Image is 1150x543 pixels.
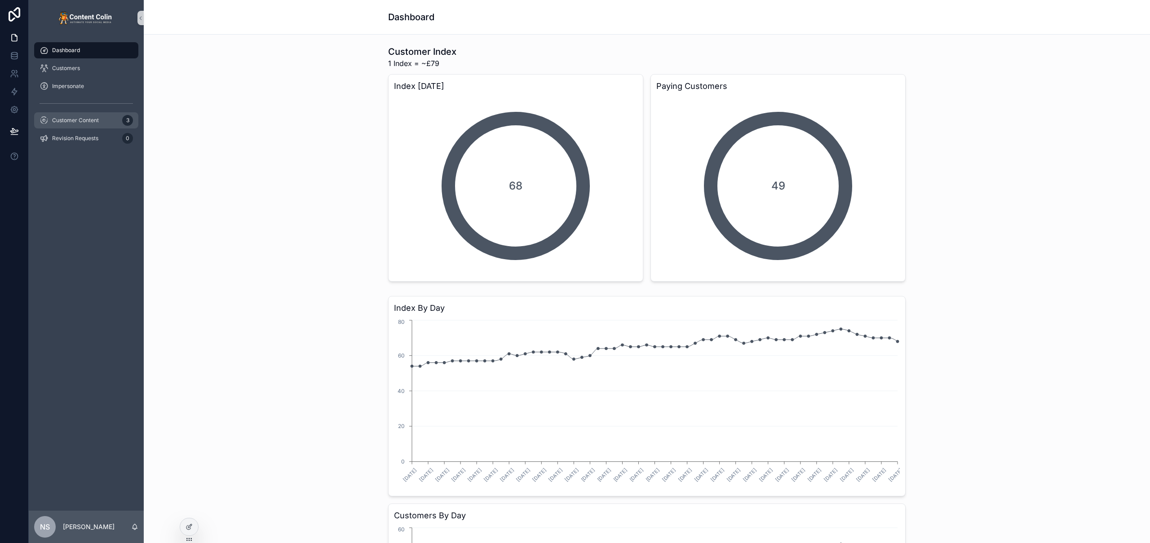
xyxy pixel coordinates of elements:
[742,467,758,483] text: [DATE]
[871,467,887,483] text: [DATE]
[709,467,725,483] text: [DATE]
[401,458,405,465] tspan: 0
[661,467,677,483] text: [DATE]
[790,467,806,483] text: [DATE]
[29,36,144,158] div: scrollable content
[394,318,900,490] div: chart
[467,467,483,483] text: [DATE]
[596,467,612,483] text: [DATE]
[806,467,823,483] text: [DATE]
[499,467,515,483] text: [DATE]
[677,467,693,483] text: [DATE]
[34,130,138,146] a: Revision Requests0
[434,467,450,483] text: [DATE]
[758,467,774,483] text: [DATE]
[839,467,855,483] text: [DATE]
[548,467,564,483] text: [DATE]
[887,467,903,483] text: [DATE]
[564,467,580,483] text: [DATE]
[40,521,50,532] span: NS
[34,42,138,58] a: Dashboard
[531,467,548,483] text: [DATE]
[388,11,434,23] h1: Dashboard
[450,467,466,483] text: [DATE]
[388,58,456,69] span: 1 Index = ~£79
[774,467,790,483] text: [DATE]
[580,467,596,483] text: [DATE]
[122,133,133,144] div: 0
[645,467,661,483] text: [DATE]
[398,526,405,533] tspan: 60
[515,467,531,483] text: [DATE]
[509,179,522,193] span: 68
[483,467,499,483] text: [DATE]
[34,112,138,128] a: Customer Content3
[855,467,871,483] text: [DATE]
[122,115,133,126] div: 3
[52,117,99,124] span: Customer Content
[52,47,80,54] span: Dashboard
[398,352,405,359] tspan: 60
[52,135,98,142] span: Revision Requests
[612,467,628,483] text: [DATE]
[398,318,405,325] tspan: 80
[418,467,434,483] text: [DATE]
[693,467,709,483] text: [DATE]
[394,509,900,522] h3: Customers By Day
[402,467,418,483] text: [DATE]
[394,80,637,93] h3: Index [DATE]
[52,65,80,72] span: Customers
[398,423,405,429] tspan: 20
[771,179,785,193] span: 49
[388,45,456,58] h1: Customer Index
[823,467,839,483] text: [DATE]
[52,83,84,90] span: Impersonate
[725,467,742,483] text: [DATE]
[398,388,405,394] tspan: 40
[34,60,138,76] a: Customers
[628,467,645,483] text: [DATE]
[63,522,115,531] p: [PERSON_NAME]
[34,78,138,94] a: Impersonate
[394,302,900,314] h3: Index By Day
[58,11,114,25] img: App logo
[656,80,900,93] h3: Paying Customers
